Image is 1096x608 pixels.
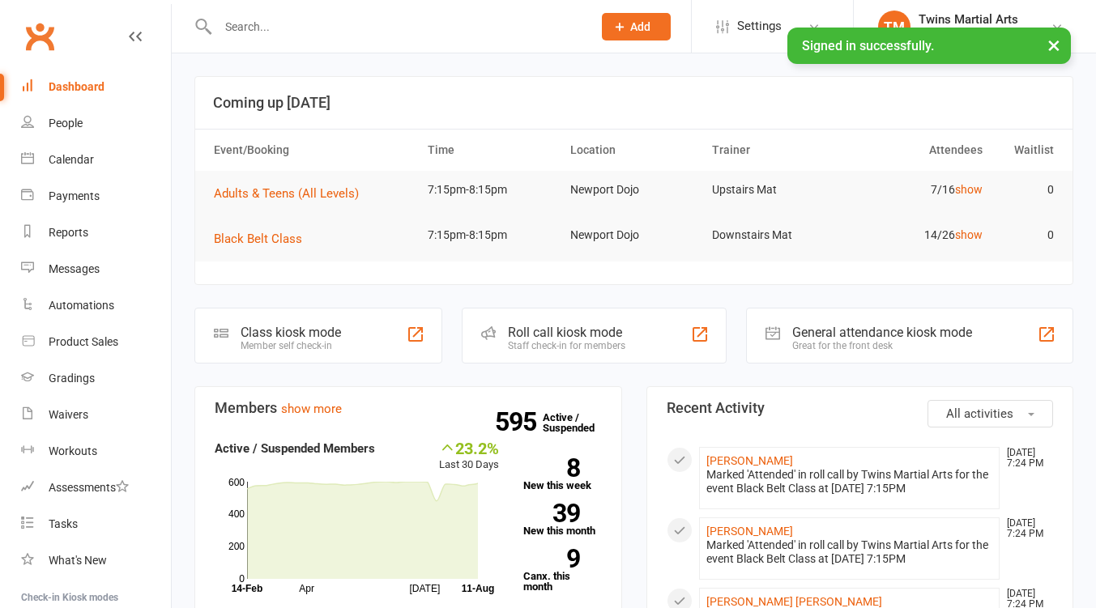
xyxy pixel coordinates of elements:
a: Automations [21,287,171,324]
a: Tasks [21,506,171,542]
div: Great for the front desk [792,340,972,351]
div: Assessments [49,481,129,494]
div: Class kiosk mode [241,325,341,340]
td: 7:15pm-8:15pm [420,216,563,254]
div: Staff check-in for members [508,340,625,351]
a: 9Canx. this month [523,549,602,592]
a: [PERSON_NAME] [706,454,793,467]
div: Twins Martial Arts [919,27,1018,41]
div: 23.2% [439,439,499,457]
div: Payments [49,189,100,202]
a: Assessments [21,470,171,506]
button: Add [602,13,671,40]
a: show [955,228,983,241]
a: Payments [21,178,171,215]
a: Calendar [21,142,171,178]
strong: 8 [523,456,580,480]
div: Marked 'Attended' in roll call by Twins Martial Arts for the event Black Belt Class at [DATE] 7:15PM [706,538,993,566]
span: Settings [737,8,782,45]
a: Reports [21,215,171,251]
div: Automations [49,299,114,312]
td: Upstairs Mat [705,171,847,209]
div: General attendance kiosk mode [792,325,972,340]
time: [DATE] 7:24 PM [999,448,1052,469]
div: Dashboard [49,80,104,93]
input: Search... [213,15,581,38]
a: Gradings [21,360,171,397]
a: Dashboard [21,69,171,105]
button: Adults & Teens (All Levels) [214,184,370,203]
h3: Members [215,400,602,416]
td: 14/26 [847,216,990,254]
strong: 9 [523,546,580,571]
a: People [21,105,171,142]
th: Waitlist [990,130,1061,171]
div: People [49,117,83,130]
div: TM [878,11,910,43]
a: 595Active / Suspended [543,400,614,445]
a: [PERSON_NAME] [706,525,793,538]
th: Attendees [847,130,990,171]
div: Twins Martial Arts [919,12,1018,27]
td: Newport Dojo [563,216,706,254]
div: What's New [49,554,107,567]
strong: 595 [495,410,543,434]
div: Marked 'Attended' in roll call by Twins Martial Arts for the event Black Belt Class at [DATE] 7:15PM [706,468,993,495]
td: 7:15pm-8:15pm [420,171,563,209]
div: Reports [49,226,88,239]
th: Event/Booking [207,130,420,171]
a: show [955,183,983,196]
td: Newport Dojo [563,171,706,209]
td: 0 [990,171,1061,209]
div: Calendar [49,153,94,166]
td: Downstairs Mat [705,216,847,254]
h3: Coming up [DATE] [213,95,1055,111]
th: Location [563,130,706,171]
span: Add [630,20,650,33]
a: Clubworx [19,16,60,57]
strong: Active / Suspended Members [215,441,375,456]
th: Trainer [705,130,847,171]
span: Adults & Teens (All Levels) [214,186,359,201]
div: Roll call kiosk mode [508,325,625,340]
div: Tasks [49,517,78,530]
span: All activities [946,406,1013,421]
span: Black Belt Class [214,232,302,246]
td: 0 [990,216,1061,254]
a: Messages [21,251,171,287]
td: 7/16 [847,171,990,209]
a: 8New this week [523,458,602,491]
span: Signed in successfully. [802,38,934,53]
div: Gradings [49,372,95,385]
div: Workouts [49,444,97,457]
a: show more [281,402,342,416]
button: × [1039,28,1068,62]
div: Waivers [49,408,88,421]
strong: 39 [523,501,580,525]
th: Time [420,130,563,171]
div: Messages [49,262,100,275]
div: Member self check-in [241,340,341,351]
a: [PERSON_NAME] [PERSON_NAME] [706,595,882,608]
time: [DATE] 7:24 PM [999,518,1052,539]
a: Waivers [21,397,171,433]
div: Product Sales [49,335,118,348]
button: Black Belt Class [214,229,313,249]
a: Product Sales [21,324,171,360]
div: Last 30 Days [439,439,499,474]
h3: Recent Activity [667,400,1054,416]
a: What's New [21,542,171,579]
button: All activities [928,400,1053,427]
a: 39New this month [523,504,602,536]
a: Workouts [21,433,171,470]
